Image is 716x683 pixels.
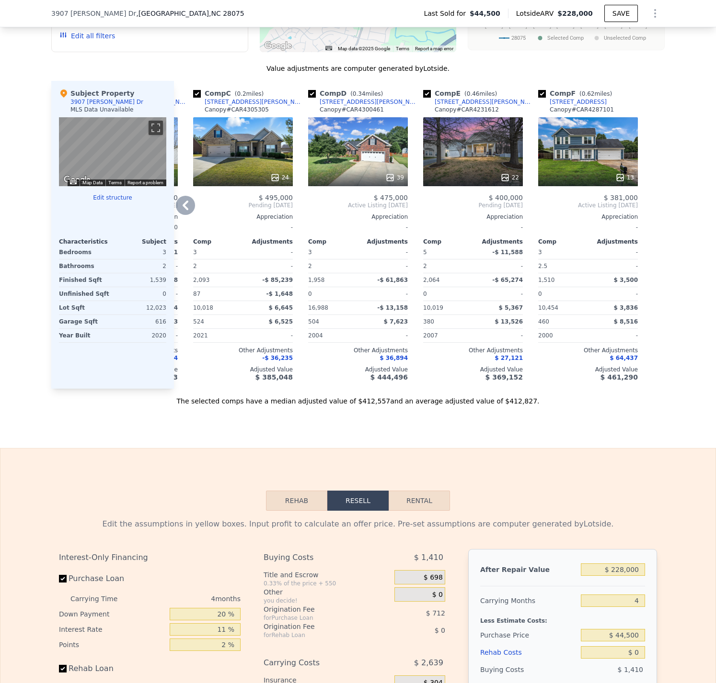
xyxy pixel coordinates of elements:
span: 1,510 [538,277,554,283]
div: Carrying Costs [264,654,370,672]
span: 504 [308,318,319,325]
div: - [245,259,293,273]
div: Lot Sqft [59,301,111,314]
a: Open this area in Google Maps (opens a new window) [262,40,294,52]
span: 0.2 [237,90,246,97]
div: Appreciation [193,213,293,221]
span: $ 2,639 [414,654,443,672]
div: for Rehab Loan [264,631,370,639]
div: Interest Rate [59,622,166,637]
span: 87 [193,291,200,297]
span: Pending [DATE] [193,202,293,209]
span: $ 1,410 [414,549,443,566]
button: Rental [389,491,450,511]
span: $ 5,367 [499,304,523,311]
text: Unselected Comp [604,35,646,41]
span: -$ 11,588 [492,249,523,256]
div: Street View [59,117,166,186]
div: 2 [308,259,356,273]
div: Other Adjustments [308,347,408,354]
div: - [475,329,523,342]
span: 524 [193,318,204,325]
div: [STREET_ADDRESS][PERSON_NAME][PERSON_NAME] [435,98,534,106]
div: 4 months [137,591,241,606]
div: 2004 [308,329,356,342]
span: $ 495,000 [259,194,293,202]
div: 2007 [423,329,471,342]
span: 3 [538,249,542,256]
span: 10,019 [423,304,443,311]
text: [DATE] [485,22,503,29]
div: 12,023 [115,301,166,314]
div: 0.33% of the price + 550 [264,580,391,587]
span: 0.34 [353,90,366,97]
div: Adjusted Value [423,366,523,373]
div: - [360,259,408,273]
span: $ 400,000 [489,194,523,202]
span: 3 [193,249,197,256]
div: 2.5 [538,259,586,273]
div: 616 [115,315,166,328]
span: $ 461,290 [601,373,638,381]
img: Google [262,40,294,52]
div: Less Estimate Costs: [480,609,645,627]
span: 0.62 [582,90,595,97]
span: 2,093 [193,277,209,283]
div: 2 [115,259,166,273]
div: Buying Costs [264,549,370,566]
button: Rehab [266,491,327,511]
div: 2 [193,259,241,273]
span: $44,500 [470,9,500,18]
div: - [308,221,408,234]
span: $ 698 [424,573,443,582]
text: [DATE] [533,22,551,29]
span: $ 0 [432,591,443,599]
a: Report a map error [415,46,453,51]
div: 22 [500,173,519,182]
div: 39 [385,173,404,182]
span: 0 [538,291,542,297]
button: Keyboard shortcuts [70,180,77,184]
span: 2,064 [423,277,439,283]
a: Report a problem [127,180,163,185]
span: $ 444,496 [370,373,408,381]
div: 2000 [538,329,586,342]
div: Origination Fee [264,605,370,614]
div: Canopy # CAR4287101 [550,106,614,113]
text: 28075 [511,35,526,41]
button: Show Options [646,4,665,23]
span: 380 [423,318,434,325]
span: 3 [308,249,312,256]
div: - [360,329,408,342]
div: After Repair Value [480,561,577,578]
div: - [590,259,638,273]
div: Bathrooms [59,259,111,273]
span: Lotside ARV [516,9,557,18]
div: Adjustments [358,238,408,246]
button: Edit structure [59,194,166,202]
span: Active Listing [DATE] [308,202,408,209]
div: Rehab Costs [480,644,577,661]
button: SAVE [604,5,638,22]
div: Appreciation [538,213,638,221]
span: $ 3,500 [614,277,638,283]
button: Edit all filters [59,31,115,41]
div: Appreciation [423,213,523,221]
span: 460 [538,318,549,325]
div: Adjustments [588,238,638,246]
span: Active Listing [DATE] [538,202,638,209]
span: $ 0 [435,627,445,634]
div: Other Adjustments [193,347,293,354]
div: Other [264,587,391,597]
span: , [GEOGRAPHIC_DATA] [136,9,244,18]
span: 0.46 [467,90,480,97]
text: [DATE] [556,22,575,29]
span: $ 369,152 [485,373,523,381]
div: - [590,287,638,301]
div: Garage Sqft [59,315,111,328]
div: - [423,221,523,234]
span: 16,988 [308,304,328,311]
div: Carrying Months [480,592,577,609]
span: Map data ©2025 Google [338,46,390,51]
span: 10,454 [538,304,558,311]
